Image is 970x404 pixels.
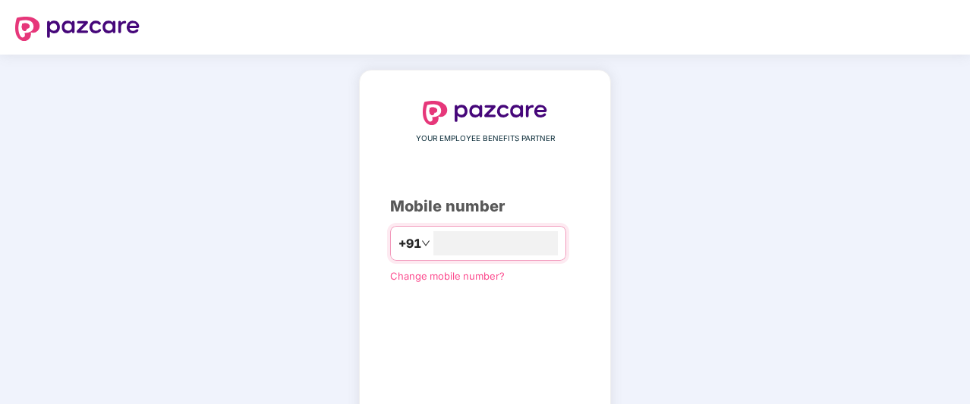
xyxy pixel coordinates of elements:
[390,195,580,218] div: Mobile number
[390,270,505,282] a: Change mobile number?
[423,101,547,125] img: logo
[15,17,140,41] img: logo
[416,133,555,145] span: YOUR EMPLOYEE BENEFITS PARTNER
[398,234,421,253] span: +91
[421,239,430,248] span: down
